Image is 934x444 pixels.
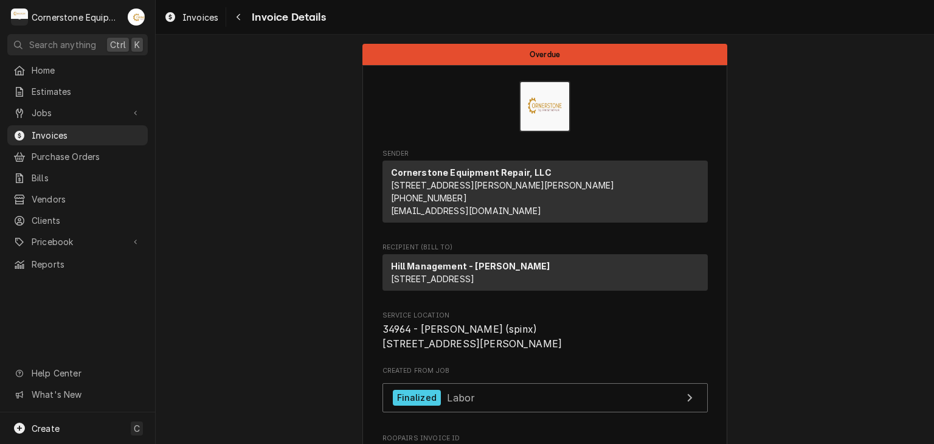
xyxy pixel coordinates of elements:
div: Invoice Recipient [382,243,708,296]
span: Create [32,423,60,434]
div: C [11,9,28,26]
div: Cornerstone Equipment Repair, LLC's Avatar [11,9,28,26]
strong: Cornerstone Equipment Repair, LLC [391,167,552,178]
span: Pricebook [32,235,123,248]
div: AB [128,9,145,26]
a: View Job [382,383,708,413]
span: Vendors [32,193,142,206]
span: Help Center [32,367,140,380]
div: Sender [382,161,708,227]
a: Clients [7,210,148,231]
a: Invoices [159,7,223,27]
a: [EMAIL_ADDRESS][DOMAIN_NAME] [391,206,541,216]
span: Ctrl [110,38,126,51]
div: Sender [382,161,708,223]
span: Home [32,64,142,77]
span: Jobs [32,106,123,119]
a: Purchase Orders [7,147,148,167]
a: Estimates [7,82,148,102]
span: Estimates [32,85,142,98]
strong: Hill Management - [PERSON_NAME] [391,261,550,271]
div: Invoice Sender [382,149,708,228]
a: Go to Help Center [7,363,148,383]
span: Reports [32,258,142,271]
span: Invoices [32,129,142,142]
a: [PHONE_NUMBER] [391,193,467,203]
span: Clients [32,214,142,227]
span: Purchase Orders [32,150,142,163]
span: Roopairs Invoice ID [382,434,708,443]
a: Go to What's New [7,384,148,404]
span: C [134,422,140,435]
div: Andrew Buigues's Avatar [128,9,145,26]
button: Navigate back [229,7,248,27]
a: Go to Pricebook [7,232,148,252]
a: Invoices [7,125,148,145]
div: Service Location [382,311,708,352]
span: [STREET_ADDRESS] [391,274,475,284]
div: Cornerstone Equipment Repair, LLC [32,11,121,24]
span: Invoice Details [248,9,325,26]
div: Recipient (Bill To) [382,254,708,291]
div: Status [362,44,727,65]
span: Sender [382,149,708,159]
span: Service Location [382,322,708,351]
a: Go to Jobs [7,103,148,123]
a: Vendors [7,189,148,209]
span: Overdue [530,50,560,58]
span: Bills [32,172,142,184]
a: Home [7,60,148,80]
span: Search anything [29,38,96,51]
span: Labor [447,391,475,403]
a: Reports [7,254,148,274]
span: Invoices [182,11,218,24]
a: Bills [7,168,148,188]
span: K [134,38,140,51]
span: Created From Job [382,366,708,376]
button: Search anythingCtrlK [7,34,148,55]
span: What's New [32,388,140,401]
div: Recipient (Bill To) [382,254,708,296]
img: Logo [519,81,570,132]
div: Created From Job [382,366,708,418]
span: Recipient (Bill To) [382,243,708,252]
span: Service Location [382,311,708,321]
span: [STREET_ADDRESS][PERSON_NAME][PERSON_NAME] [391,180,615,190]
span: 34964 - [PERSON_NAME] (spinx) [STREET_ADDRESS][PERSON_NAME] [382,324,562,350]
div: Finalized [393,390,441,406]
